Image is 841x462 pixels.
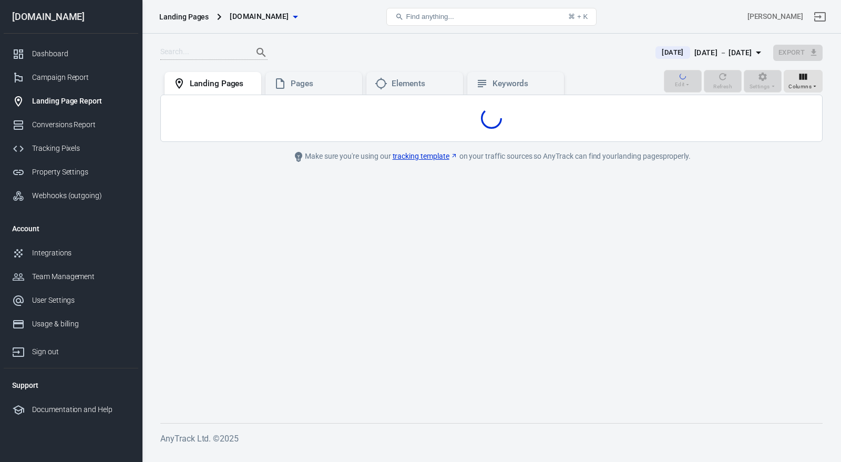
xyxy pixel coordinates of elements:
button: Search [249,40,274,65]
div: Team Management [32,271,130,282]
button: [DATE][DATE] － [DATE] [647,44,773,61]
a: Usage & billing [4,312,138,336]
a: tracking template [393,151,458,162]
div: Dashboard [32,48,130,59]
div: User Settings [32,295,130,306]
a: Webhooks (outgoing) [4,184,138,208]
div: Property Settings [32,167,130,178]
div: ⌘ + K [568,13,588,20]
div: Landing Page Report [32,96,130,107]
div: Make sure you're using our on your traffic sources so AnyTrack can find your landing pages properly. [255,150,728,163]
div: Account id: zL4j7kky [747,11,803,22]
a: Campaign Report [4,66,138,89]
div: [DATE] － [DATE] [694,46,752,59]
div: Conversions Report [32,119,130,130]
div: Landing Pages [159,12,209,22]
div: Elements [392,78,455,89]
li: Account [4,216,138,241]
a: User Settings [4,289,138,312]
button: [DOMAIN_NAME] [225,7,301,26]
div: Keywords [493,78,556,89]
div: [DOMAIN_NAME] [4,12,138,22]
li: Support [4,373,138,398]
input: Search... [160,46,244,59]
div: Documentation and Help [32,404,130,415]
button: Find anything...⌘ + K [386,8,597,26]
a: Property Settings [4,160,138,184]
div: Integrations [32,248,130,259]
button: Columns [784,70,823,93]
div: Landing Pages [190,78,253,89]
div: Tracking Pixels [32,143,130,154]
span: Find anything... [406,13,454,20]
span: [DATE] [658,47,688,58]
h6: AnyTrack Ltd. © 2025 [160,432,823,445]
a: Dashboard [4,42,138,66]
a: Conversions Report [4,113,138,137]
span: Columns [788,82,812,91]
div: Sign out [32,346,130,357]
a: Integrations [4,241,138,265]
div: Pages [291,78,354,89]
span: sansarsolutions.ca [230,10,289,23]
div: Webhooks (outgoing) [32,190,130,201]
div: Usage & billing [32,319,130,330]
div: Campaign Report [32,72,130,83]
a: Landing Page Report [4,89,138,113]
a: Sign out [807,4,833,29]
a: Sign out [4,336,138,364]
a: Tracking Pixels [4,137,138,160]
a: Team Management [4,265,138,289]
